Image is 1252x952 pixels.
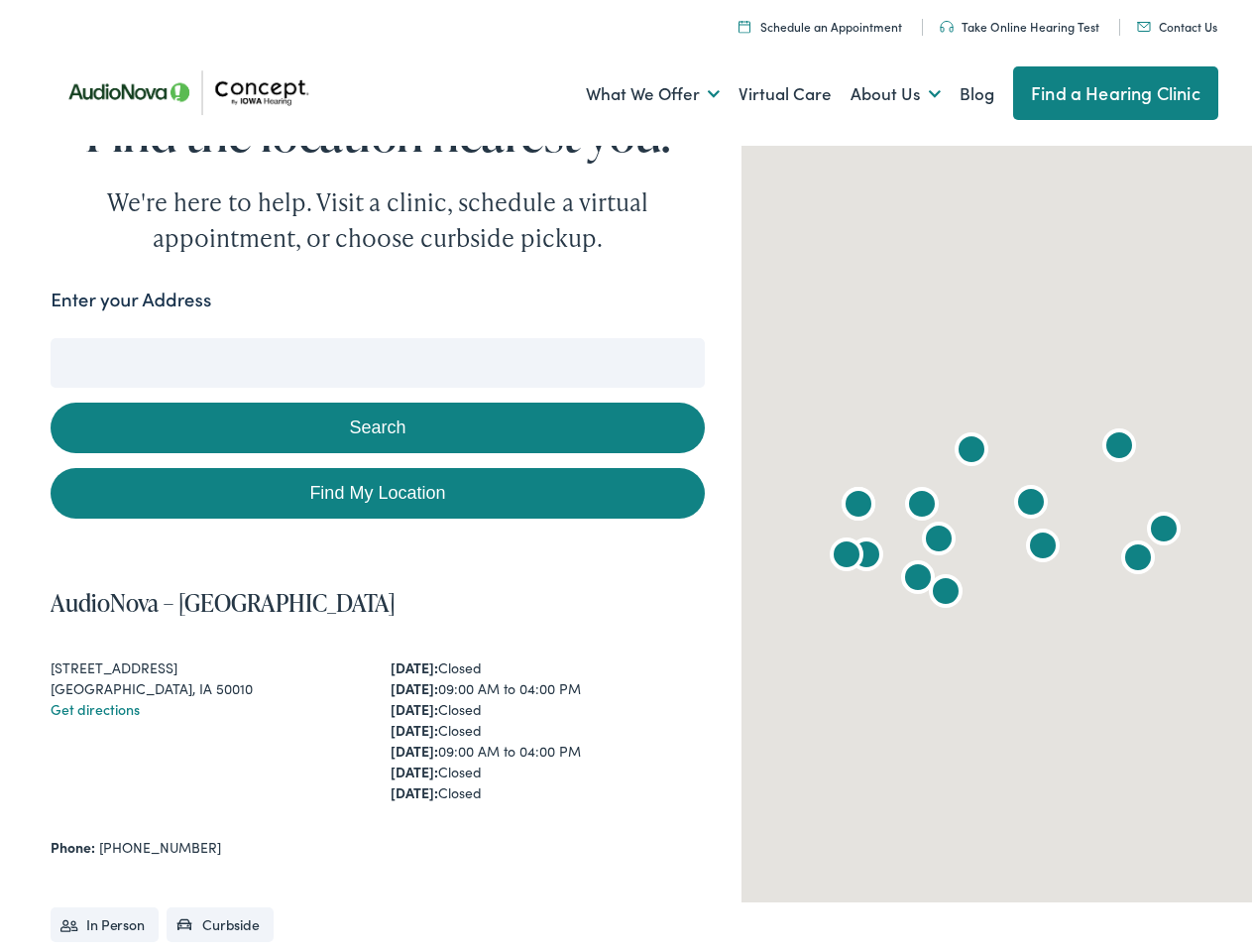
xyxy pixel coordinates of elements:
[1095,418,1143,466] div: Concept by Iowa Hearing by AudioNova
[51,831,95,851] strong: Phone:
[391,652,438,671] strong: [DATE]:
[51,693,140,713] a: Get directions
[739,14,750,27] img: A calendar icon to schedule an appointment at Concept by Iowa Hearing.
[391,735,438,755] strong: [DATE]:
[51,397,704,447] button: Search
[1114,531,1162,578] div: AudioNova
[1137,16,1151,26] img: utility icon
[391,693,438,713] strong: [DATE]:
[843,528,890,575] div: AudioNova
[99,831,221,851] a: [PHONE_NUMBER]
[940,15,954,27] img: utility icon
[960,52,994,125] a: Blog
[739,52,832,125] a: Virtual Care
[51,280,211,308] label: Enter your Address
[1007,475,1055,523] div: AudioNova
[922,564,969,612] div: Concept by Iowa Hearing by AudioNova
[60,178,695,250] div: We're here to help. Visit a clinic, schedule a virtual appointment, or choose curbside pickup.
[51,652,365,672] div: [STREET_ADDRESS]
[851,52,941,125] a: About Us
[739,12,902,29] a: Schedule an Appointment
[823,528,870,575] div: AudioNova
[835,477,882,525] div: Concept by Iowa Hearing by AudioNova
[915,512,963,559] div: Concept by Iowa Hearing by AudioNova
[1137,12,1217,29] a: Contact Us
[586,52,720,125] a: What We Offer
[948,422,995,470] div: AudioNova
[391,776,438,796] strong: [DATE]:
[391,714,438,734] strong: [DATE]:
[1019,519,1067,566] div: AudioNova
[167,901,274,936] li: Curbside
[51,332,704,382] input: Enter your address or zip code
[940,12,1099,29] a: Take Online Hearing Test
[894,550,942,598] div: Concept by Iowa Hearing by AudioNova
[391,672,438,692] strong: [DATE]:
[51,462,704,513] a: Find My Location
[1140,502,1188,549] div: AudioNova
[51,99,704,154] h1: Find the location nearest you.
[391,652,705,797] div: Closed 09:00 AM to 04:00 PM Closed Closed 09:00 AM to 04:00 PM Closed Closed
[391,756,438,775] strong: [DATE]:
[51,901,159,936] li: In Person
[898,477,946,525] div: AudioNova
[51,672,365,693] div: [GEOGRAPHIC_DATA], IA 50010
[51,580,396,613] a: AudioNova – [GEOGRAPHIC_DATA]
[1013,60,1218,114] a: Find a Hearing Clinic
